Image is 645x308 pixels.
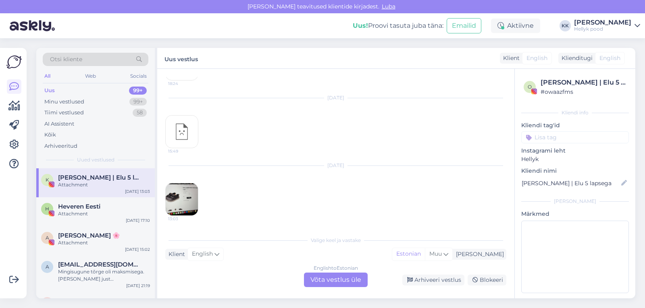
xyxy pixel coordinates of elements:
div: 99+ [129,87,147,95]
div: Klienditugi [558,54,593,62]
button: Emailid [447,18,481,33]
img: attachment [166,116,198,148]
a: [PERSON_NAME]Hellyk pood [574,19,640,32]
p: Märkmed [521,210,629,218]
div: Kõik [44,131,56,139]
span: Muu [429,250,442,257]
div: Klient [500,54,520,62]
div: [DATE] 13:03 [125,188,150,194]
div: Attachment [58,181,150,188]
span: Andra 🌸 [58,232,120,239]
p: Kliendi tag'id [521,121,629,130]
div: [PERSON_NAME] [453,250,504,258]
div: Attachment [58,239,150,246]
span: K [46,177,49,183]
div: Võta vestlus üle [304,273,368,287]
div: Hellyk pood [574,26,631,32]
span: A [46,235,49,241]
span: 15:49 [168,148,198,154]
div: [PERSON_NAME] | Elu 5 lapsega [541,78,626,87]
div: Valige keel ja vastake [165,237,506,244]
div: Klient [165,250,185,258]
div: All [43,71,52,81]
div: 99+ [129,98,147,106]
span: Kristiina Kruus | Elu 5 lapsega [58,174,142,181]
div: [PERSON_NAME] [574,19,631,26]
div: Socials [129,71,148,81]
span: Heveren Eesti [58,203,100,210]
span: English [599,54,620,62]
span: Jane Sõna [58,297,111,304]
div: Aktiivne [491,19,540,33]
div: [DATE] 15:02 [125,246,150,252]
p: Hellyk [521,155,629,163]
div: [PERSON_NAME] [521,198,629,205]
span: Otsi kliente [50,55,82,64]
div: [DATE] 17:10 [126,217,150,223]
span: a [46,264,49,270]
div: Kliendi info [521,109,629,116]
span: H [45,206,49,212]
div: [DATE] 21:19 [126,283,150,289]
label: Uus vestlus [164,53,198,64]
div: English to Estonian [314,265,358,272]
div: Attachment [58,210,150,217]
img: Askly Logo [6,54,22,70]
span: English [526,54,547,62]
span: annamariataidla@gmail.com [58,261,142,268]
div: KK [560,20,571,31]
div: Arhiveeritud [44,142,77,150]
input: Lisa tag [521,131,629,143]
span: 13:03 [168,216,198,222]
img: attachment [166,183,198,215]
span: Uued vestlused [77,156,114,163]
p: Instagrami leht [521,147,629,155]
p: Kliendi nimi [521,167,629,175]
b: Uus! [353,22,368,29]
div: Arhiveeri vestlus [402,275,464,285]
div: Tiimi vestlused [44,109,84,117]
div: [DATE] [165,94,506,101]
div: Estonian [392,248,425,260]
input: Lisa nimi [522,179,620,188]
div: Proovi tasuta juba täna: [353,21,443,31]
div: Mingisugune tõrge oli maksmisega. [PERSON_NAME] just [PERSON_NAME] teavitus, et makse läks kenast... [58,268,150,283]
div: Uus [44,87,55,95]
div: 58 [133,109,147,117]
div: Blokeeri [468,275,506,285]
div: AI Assistent [44,120,74,128]
div: # owaazfms [541,87,626,96]
span: 18:24 [168,81,198,87]
div: [DATE] [165,162,506,169]
div: Minu vestlused [44,98,84,106]
div: Web [83,71,98,81]
span: English [192,250,213,258]
span: Luba [379,3,398,10]
span: o [528,84,532,90]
